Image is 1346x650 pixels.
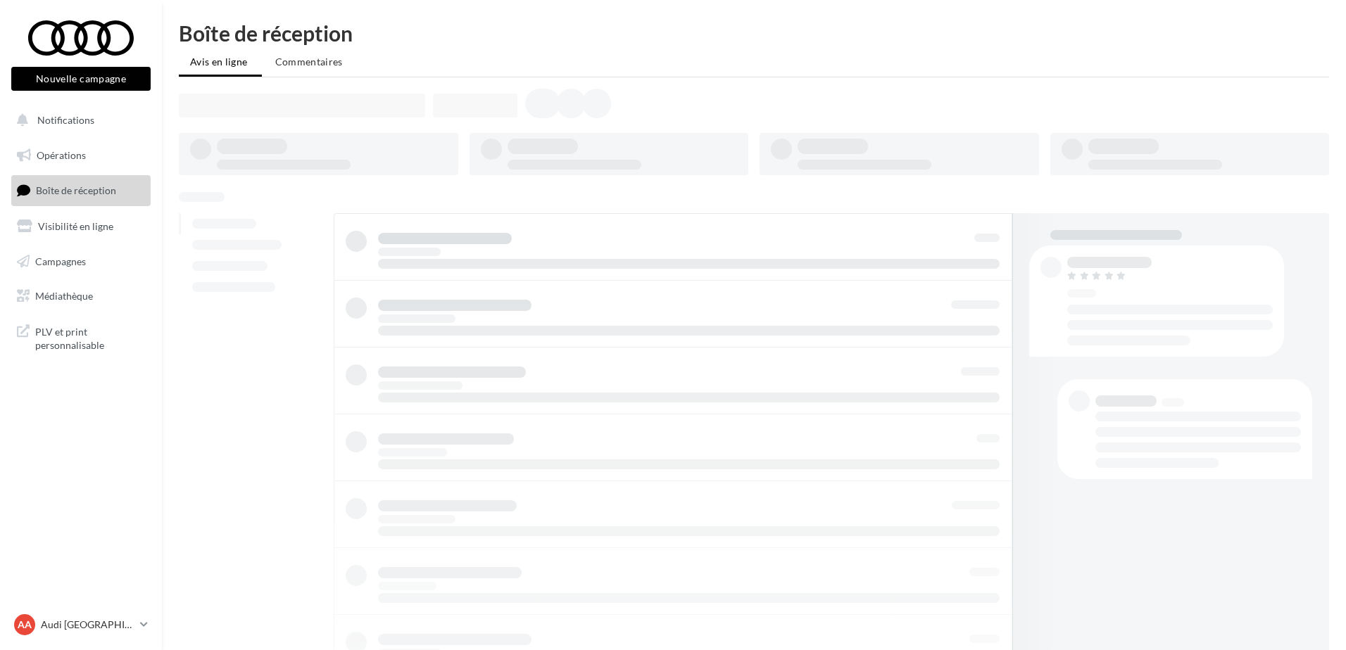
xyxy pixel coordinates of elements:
[8,281,153,311] a: Médiathèque
[36,184,116,196] span: Boîte de réception
[8,106,148,135] button: Notifications
[8,317,153,358] a: PLV et print personnalisable
[18,618,32,632] span: AA
[35,322,145,352] span: PLV et print personnalisable
[179,23,1329,44] div: Boîte de réception
[8,247,153,276] a: Campagnes
[37,149,86,161] span: Opérations
[35,255,86,267] span: Campagnes
[8,212,153,241] a: Visibilité en ligne
[11,67,151,91] button: Nouvelle campagne
[41,618,134,632] p: Audi [GEOGRAPHIC_DATA]
[38,220,113,232] span: Visibilité en ligne
[8,141,153,170] a: Opérations
[11,611,151,638] a: AA Audi [GEOGRAPHIC_DATA]
[35,290,93,302] span: Médiathèque
[8,175,153,205] a: Boîte de réception
[275,56,343,68] span: Commentaires
[37,114,94,126] span: Notifications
